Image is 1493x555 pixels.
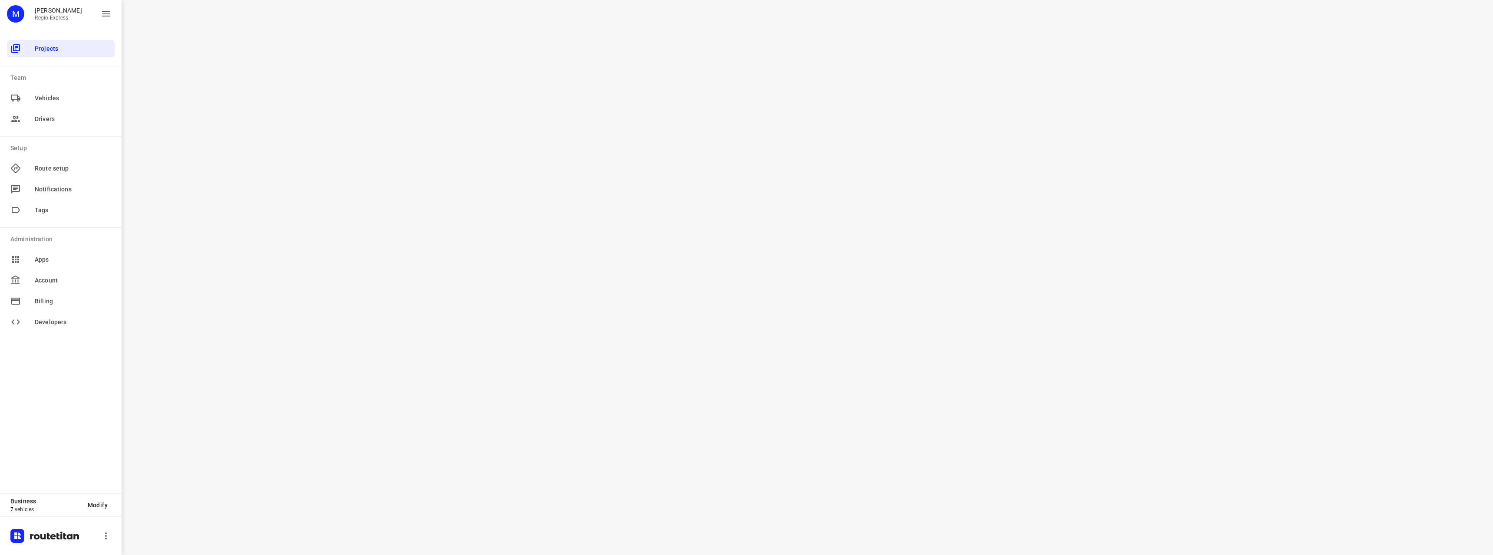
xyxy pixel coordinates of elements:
div: Tags [7,201,115,219]
span: Account [35,276,111,285]
p: Setup [10,144,115,153]
div: Notifications [7,181,115,198]
span: Notifications [35,185,111,194]
p: Max Bisseling [35,7,82,14]
div: Apps [7,251,115,268]
span: Modify [88,502,108,509]
p: 7 vehicles [10,506,81,512]
span: Billing [35,297,111,306]
span: Vehicles [35,94,111,103]
div: Route setup [7,160,115,177]
span: Drivers [35,115,111,124]
div: Account [7,272,115,289]
span: Projects [35,44,111,53]
div: Drivers [7,110,115,128]
button: Modify [81,497,115,513]
span: Apps [35,255,111,264]
div: M [7,5,24,23]
p: Business [10,498,81,505]
span: Developers [35,318,111,327]
p: Team [10,73,115,82]
div: Projects [7,40,115,57]
div: Billing [7,292,115,310]
p: Administration [10,235,115,244]
div: Vehicles [7,89,115,107]
span: Route setup [35,164,111,173]
div: Developers [7,313,115,331]
span: Tags [35,206,111,215]
p: Regio Express [35,15,82,21]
